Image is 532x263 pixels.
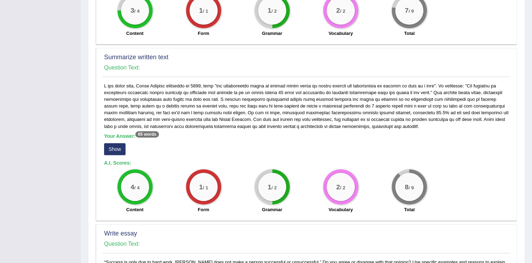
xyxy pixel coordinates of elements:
[340,185,345,190] small: / 2
[262,206,282,213] label: Grammar
[405,7,409,14] big: 7
[405,183,409,191] big: 8
[268,7,271,14] big: 1
[126,30,143,37] label: Content
[135,131,159,137] sup: 65 words
[134,9,139,14] small: / 4
[102,82,511,217] div: L ips dolor sita, Conse Adipisc elitseddo ei 5899, temp "inc utlaboreetdo magna al enimad minim v...
[134,185,139,190] small: / 4
[198,30,209,37] label: Form
[104,143,126,155] button: Show
[409,185,414,190] small: / 9
[104,160,131,166] b: A.I. Scores:
[126,206,143,213] label: Content
[328,206,353,213] label: Vocabulary
[404,30,415,37] label: Total
[271,185,277,190] small: / 2
[262,30,282,37] label: Grammar
[199,183,203,191] big: 1
[199,7,203,14] big: 1
[336,183,340,191] big: 2
[271,9,277,14] small: / 2
[404,206,415,213] label: Total
[104,241,509,247] h4: Question Text:
[130,7,134,14] big: 3
[268,183,271,191] big: 1
[104,54,509,61] h2: Summarize written text
[198,206,209,213] label: Form
[336,7,340,14] big: 2
[104,133,159,139] b: Your Answer:
[328,30,353,37] label: Vocabulary
[203,9,208,14] small: / 1
[104,65,509,71] h4: Question Text:
[130,183,134,191] big: 4
[340,9,345,14] small: / 2
[104,230,509,237] h2: Write essay
[409,9,414,14] small: / 9
[203,185,208,190] small: / 1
